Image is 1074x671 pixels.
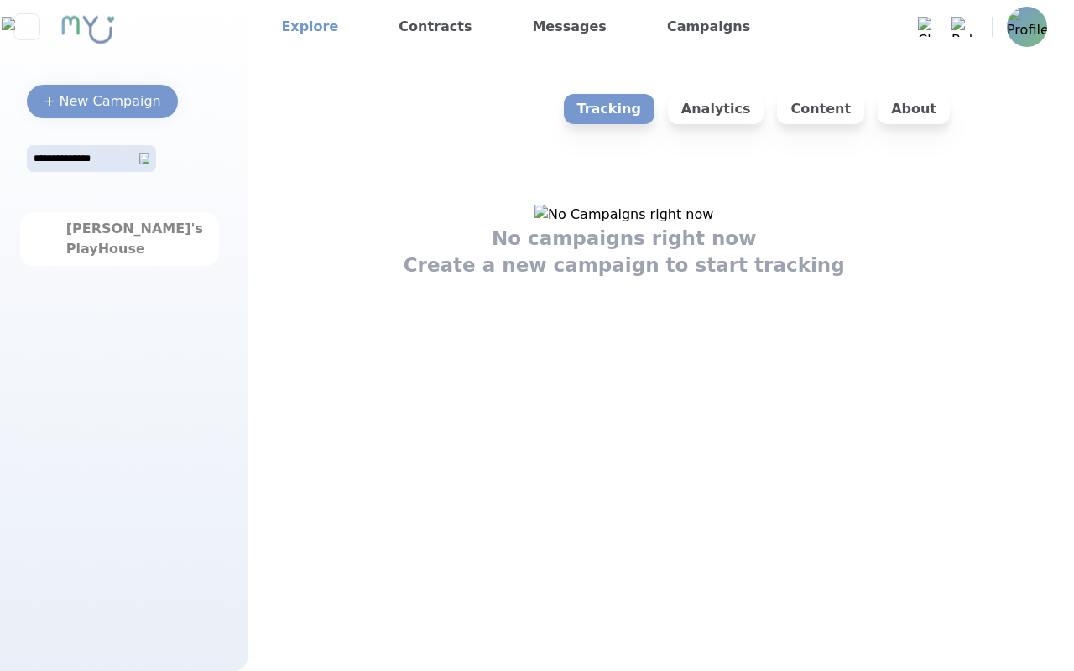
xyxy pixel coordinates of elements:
[66,219,174,259] div: [PERSON_NAME]'s PlayHouse
[44,91,161,112] div: + New Campaign
[660,13,757,40] a: Campaigns
[534,205,713,225] img: No Campaigns right now
[1007,7,1047,47] img: Profile
[492,225,757,252] h1: No campaigns right now
[878,94,950,124] p: About
[392,13,478,40] a: Contracts
[777,94,864,124] p: Content
[564,94,654,124] p: Tracking
[404,252,845,278] h1: Create a new campaign to start tracking
[27,85,178,118] button: + New Campaign
[525,13,613,40] a: Messages
[274,13,345,40] a: Explore
[668,94,764,124] p: Analytics
[918,17,938,37] img: Chat
[2,17,51,37] img: Close sidebar
[951,17,972,37] img: Bell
